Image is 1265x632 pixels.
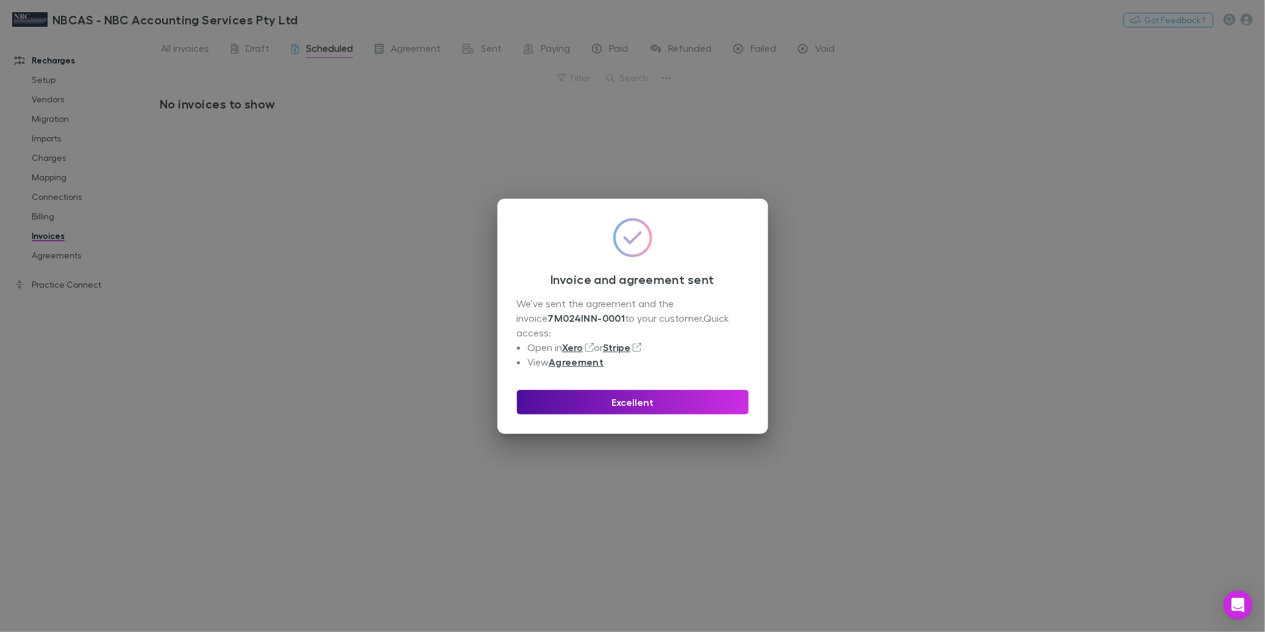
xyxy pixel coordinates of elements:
[1224,591,1253,620] div: Open Intercom Messenger
[603,341,630,353] a: Stripe
[517,296,749,369] div: We’ve sent the agreement and the invoice to your customer. Quick access:
[517,272,749,286] h3: Invoice and agreement sent
[548,312,625,324] strong: 7M024INN-0001
[527,355,748,369] li: View
[527,340,748,355] li: Open in or
[613,218,652,257] img: GradientCheckmarkIcon.svg
[549,356,604,368] a: Agreement
[562,341,583,353] a: Xero
[517,390,749,414] button: Excellent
